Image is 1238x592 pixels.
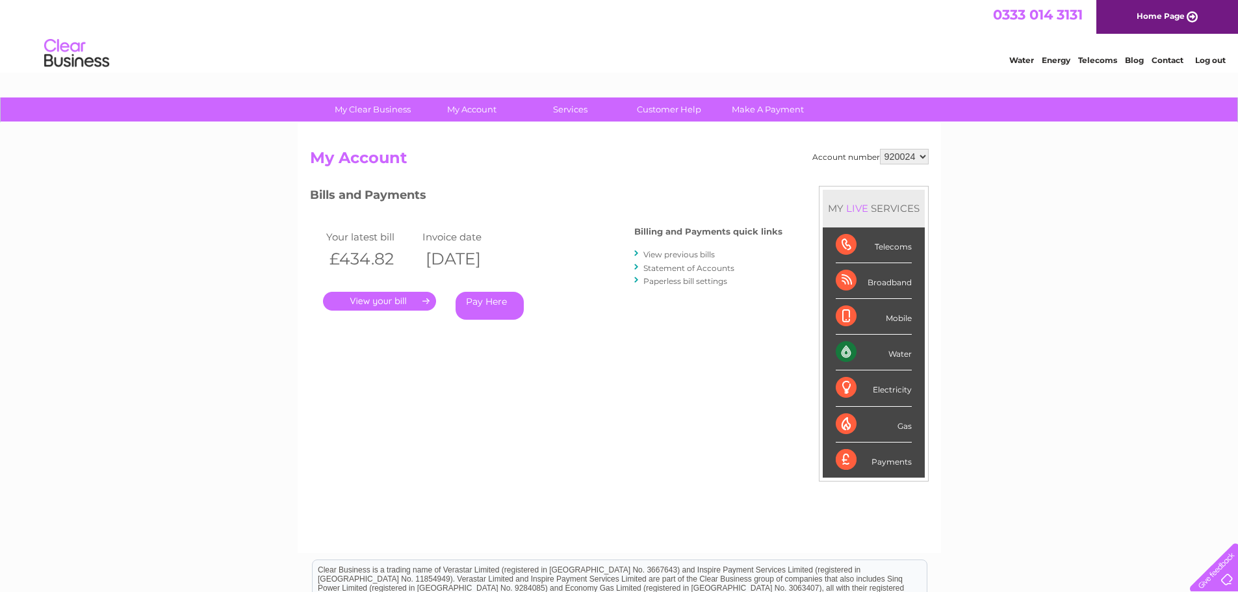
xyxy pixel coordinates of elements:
[456,292,524,320] a: Pay Here
[313,7,927,63] div: Clear Business is a trading name of Verastar Limited (registered in [GEOGRAPHIC_DATA] No. 3667643...
[1078,55,1117,65] a: Telecoms
[44,34,110,73] img: logo.png
[1125,55,1144,65] a: Blog
[615,97,723,122] a: Customer Help
[310,149,929,174] h2: My Account
[836,227,912,263] div: Telecoms
[714,97,821,122] a: Make A Payment
[836,407,912,443] div: Gas
[993,6,1083,23] a: 0333 014 3131
[836,299,912,335] div: Mobile
[1195,55,1226,65] a: Log out
[643,250,715,259] a: View previous bills
[419,228,516,246] td: Invoice date
[323,246,420,272] th: £434.82
[1042,55,1070,65] a: Energy
[418,97,525,122] a: My Account
[836,335,912,370] div: Water
[323,228,420,246] td: Your latest bill
[634,227,782,237] h4: Billing and Payments quick links
[643,263,734,273] a: Statement of Accounts
[823,190,925,227] div: MY SERVICES
[419,246,516,272] th: [DATE]
[643,276,727,286] a: Paperless bill settings
[812,149,929,164] div: Account number
[319,97,426,122] a: My Clear Business
[1152,55,1183,65] a: Contact
[836,263,912,299] div: Broadband
[1009,55,1034,65] a: Water
[517,97,624,122] a: Services
[836,443,912,478] div: Payments
[836,370,912,406] div: Electricity
[323,292,436,311] a: .
[310,186,782,209] h3: Bills and Payments
[844,202,871,214] div: LIVE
